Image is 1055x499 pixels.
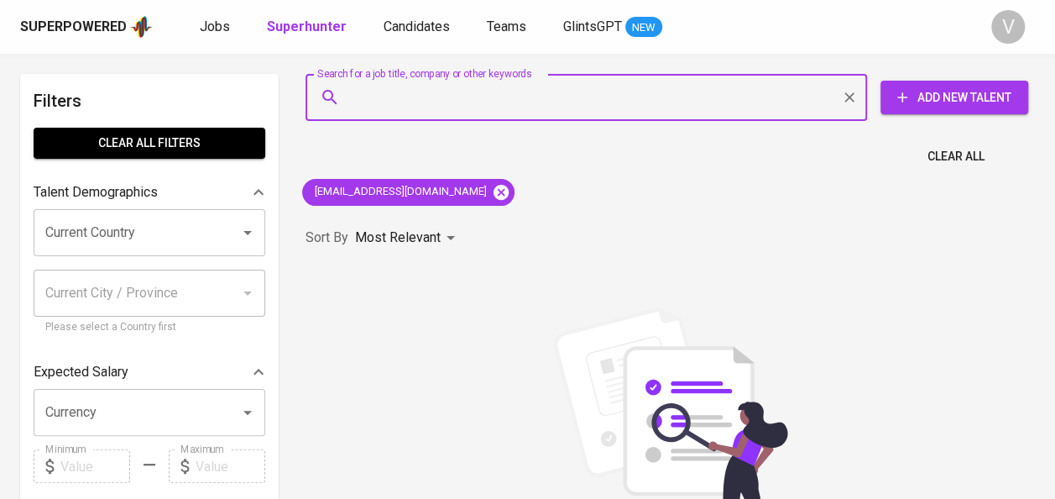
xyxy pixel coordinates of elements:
[306,228,348,248] p: Sort By
[384,18,450,34] span: Candidates
[838,86,861,109] button: Clear
[236,401,259,424] button: Open
[355,223,461,254] div: Most Relevant
[47,133,252,154] span: Clear All filters
[302,184,497,200] span: [EMAIL_ADDRESS][DOMAIN_NAME]
[625,19,662,36] span: NEW
[267,17,350,38] a: Superhunter
[200,17,233,38] a: Jobs
[20,18,127,37] div: Superpowered
[34,176,265,209] div: Talent Demographics
[130,14,153,39] img: app logo
[34,182,158,202] p: Talent Demographics
[34,87,265,114] h6: Filters
[355,228,441,248] p: Most Relevant
[894,87,1015,108] span: Add New Talent
[196,449,265,483] input: Value
[384,17,453,38] a: Candidates
[60,449,130,483] input: Value
[20,14,153,39] a: Superpoweredapp logo
[302,179,514,206] div: [EMAIL_ADDRESS][DOMAIN_NAME]
[921,141,991,172] button: Clear All
[45,319,253,336] p: Please select a Country first
[991,10,1025,44] div: V
[200,18,230,34] span: Jobs
[563,17,662,38] a: GlintsGPT NEW
[34,362,128,382] p: Expected Salary
[34,128,265,159] button: Clear All filters
[236,221,259,244] button: Open
[34,355,265,389] div: Expected Salary
[880,81,1028,114] button: Add New Talent
[267,18,347,34] b: Superhunter
[487,17,530,38] a: Teams
[927,146,984,167] span: Clear All
[563,18,622,34] span: GlintsGPT
[487,18,526,34] span: Teams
